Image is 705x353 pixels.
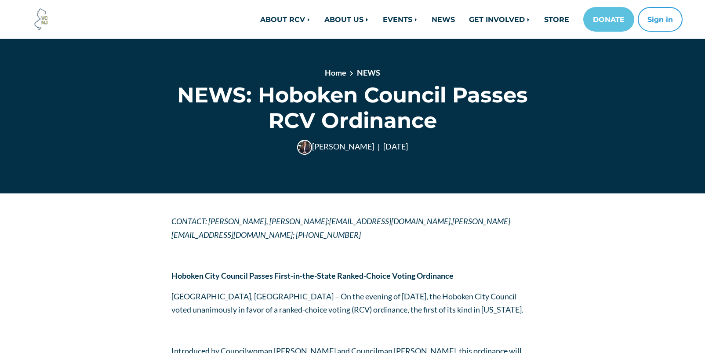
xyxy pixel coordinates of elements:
[325,68,346,77] a: Home
[297,140,312,155] img: April Nicklaus
[253,11,317,28] a: ABOUT RCV
[537,11,576,28] a: STORE
[171,140,534,155] div: [PERSON_NAME] [DATE]
[171,82,534,133] h1: NEWS: Hoboken Council Passes RCV Ordinance
[29,7,53,31] img: Voter Choice NJ
[171,291,523,315] span: [GEOGRAPHIC_DATA], [GEOGRAPHIC_DATA] – On the evening of [DATE], the Hoboken City Council voted u...
[171,216,510,240] em: CONTACT: [PERSON_NAME], [PERSON_NAME]: [EMAIL_ADDRESS][DOMAIN_NAME] , [PERSON_NAME][EMAIL_ADDRESS...
[164,7,683,32] nav: Main navigation
[638,7,683,32] button: Sign in or sign up
[203,67,502,82] nav: breadcrumb
[425,11,462,28] a: NEWS
[378,142,380,151] span: |
[357,68,380,77] a: NEWS
[376,11,425,28] a: EVENTS
[317,11,376,28] a: ABOUT US
[462,11,537,28] a: GET INVOLVED
[171,271,454,280] strong: Hoboken City Council Passes First-in-the-State Ranked-Choice Voting Ordinance
[583,7,634,32] a: DONATE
